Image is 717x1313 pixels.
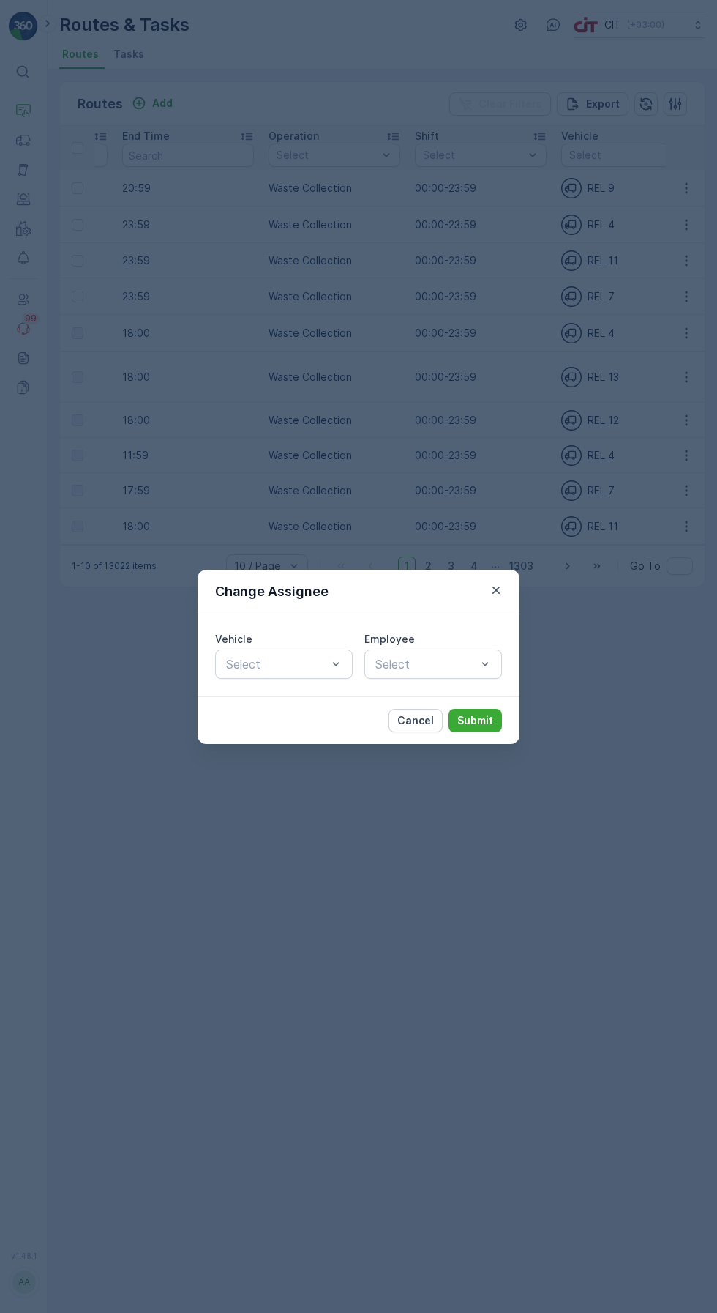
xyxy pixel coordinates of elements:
label: Vehicle [215,633,252,645]
p: Cancel [397,713,434,728]
button: Submit [448,709,502,732]
label: Employee [364,633,415,645]
button: Cancel [388,709,443,732]
p: Change Assignee [215,581,329,602]
p: Select [226,655,327,673]
p: Submit [457,713,493,728]
p: Select [375,655,476,673]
